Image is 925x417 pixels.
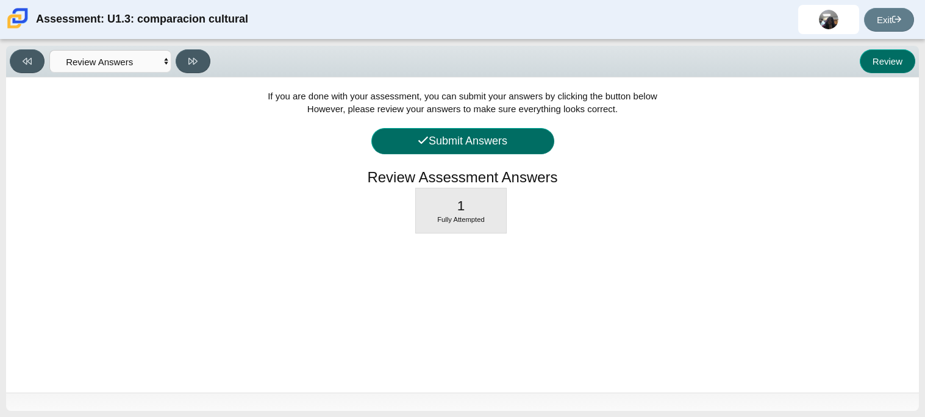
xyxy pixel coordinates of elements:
[36,5,248,34] div: Assessment: U1.3: comparacion cultural
[367,167,557,188] h1: Review Assessment Answers
[819,10,838,29] img: noemi.trujilloruiz.ZQ2XTG
[457,198,465,213] span: 1
[860,49,915,73] button: Review
[5,23,30,33] a: Carmen School of Science & Technology
[864,8,914,32] a: Exit
[437,216,485,223] span: Fully Attempted
[5,5,30,31] img: Carmen School of Science & Technology
[371,128,554,154] button: Submit Answers
[268,91,657,114] span: If you are done with your assessment, you can submit your answers by clicking the button below Ho...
